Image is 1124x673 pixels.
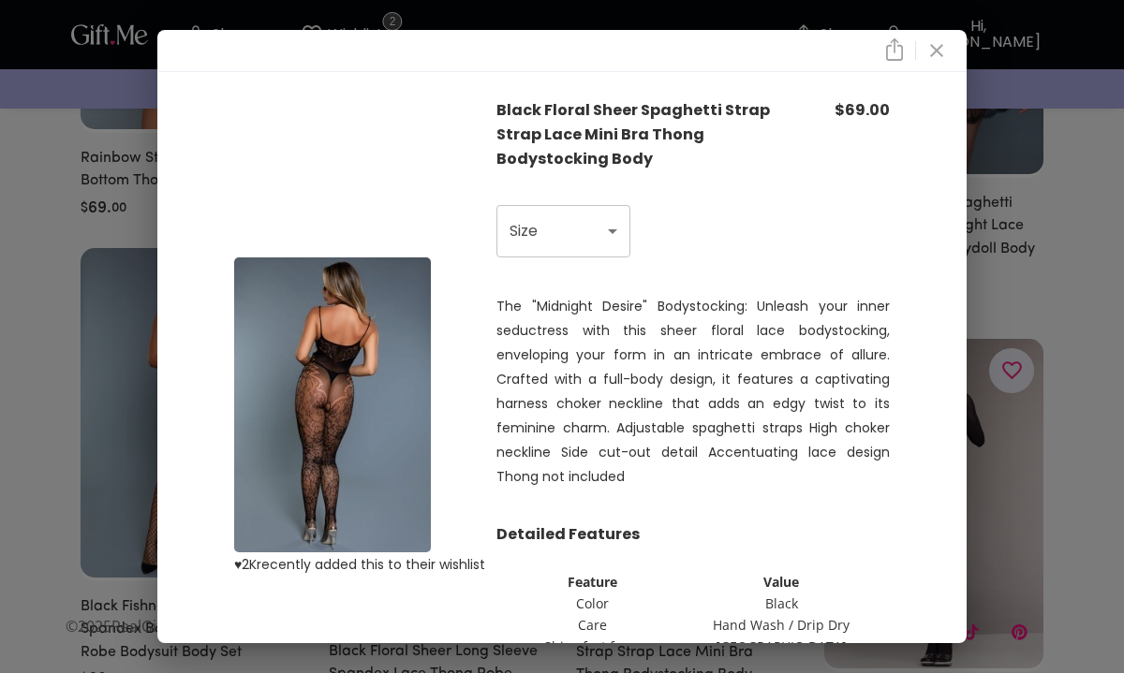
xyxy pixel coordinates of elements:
[688,593,875,613] td: Black
[496,98,772,171] p: Black Floral Sheer Spaghetti Strap Strap Lace Mini Bra Thong Bodystocking Body
[234,257,431,552] img: product image
[498,593,686,613] td: Color
[496,522,890,547] p: Detailed Features
[498,615,686,635] td: Care
[234,552,485,577] p: ♥ 2K recently added this to their wishlist
[498,572,686,592] th: Feature
[496,294,890,489] p: The "Midnight Desire" Bodystocking: Unleash your inner seductress with this sheer floral lace bod...
[879,35,910,66] button: close
[921,35,953,66] button: close
[688,636,875,656] td: [GEOGRAPHIC_DATA]
[688,615,875,635] td: Hand Wash / Drip Dry
[772,98,890,123] p: $ 69.00
[688,572,875,592] th: Value
[498,636,686,656] td: Ships fast from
